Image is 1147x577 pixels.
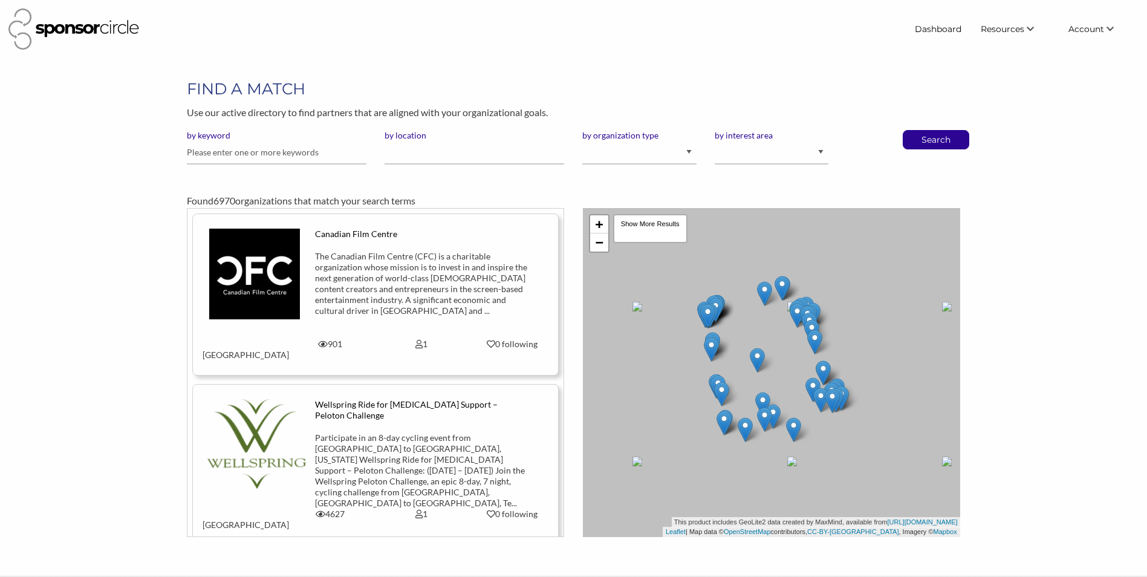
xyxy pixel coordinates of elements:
a: Zoom in [590,215,608,233]
img: Sponsor Circle Logo [8,8,139,50]
input: Please enter one or more keywords [187,141,366,165]
a: Leaflet [666,528,686,535]
li: Account [1059,18,1139,40]
div: 0 following [476,339,549,350]
div: | Map data © contributors, , Imagery © [663,527,960,537]
img: wgkeavk01u56rftp6wvv [203,399,306,489]
div: The Canadian Film Centre (CFC) is a charitable organization whose mission is to invest in and ins... [315,251,527,316]
a: [URL][DOMAIN_NAME] [888,518,958,526]
img: tys7ftntgowgismeyatu [209,229,300,319]
div: [GEOGRAPHIC_DATA] [193,509,285,530]
a: OpenStreetMap [724,528,771,535]
label: by keyword [187,130,366,141]
div: 4627 [285,509,376,520]
a: Canadian Film Centre The Canadian Film Centre (CFC) is a charitable organization whose mission is... [203,229,548,360]
div: 0 following [476,509,549,520]
div: Show More Results [613,214,687,243]
div: Wellspring Ride for [MEDICAL_DATA] Support – Peloton Challenge [315,399,527,421]
label: by location [385,130,564,141]
div: Found organizations that match your search terms [187,194,960,208]
button: Search [916,131,956,149]
h1: FIND A MATCH [187,78,960,100]
a: Wellspring Ride for [MEDICAL_DATA] Support – Peloton Challenge Participate in an 8-day cycling ev... [203,399,548,530]
span: Account [1068,24,1104,34]
div: This product includes GeoLite2 data created by MaxMind, available from [672,517,960,527]
label: by interest area [715,130,828,141]
span: Resources [981,24,1024,34]
a: CC-BY-[GEOGRAPHIC_DATA] [807,528,898,535]
a: Zoom out [590,233,608,252]
div: Participate in an 8-day cycling event from [GEOGRAPHIC_DATA] to [GEOGRAPHIC_DATA], [US_STATE] Wel... [315,432,527,509]
div: 1 [375,339,467,350]
p: Use our active directory to find partners that are aligned with your organizational goals. [187,105,960,120]
label: by organization type [582,130,696,141]
div: Canadian Film Centre [315,229,527,240]
li: Resources [971,18,1059,40]
a: Mapbox [934,528,957,535]
div: 1 [375,509,467,520]
div: [GEOGRAPHIC_DATA] [193,339,285,360]
div: 901 [285,339,376,350]
a: Dashboard [905,18,971,40]
span: 6970 [213,195,235,206]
